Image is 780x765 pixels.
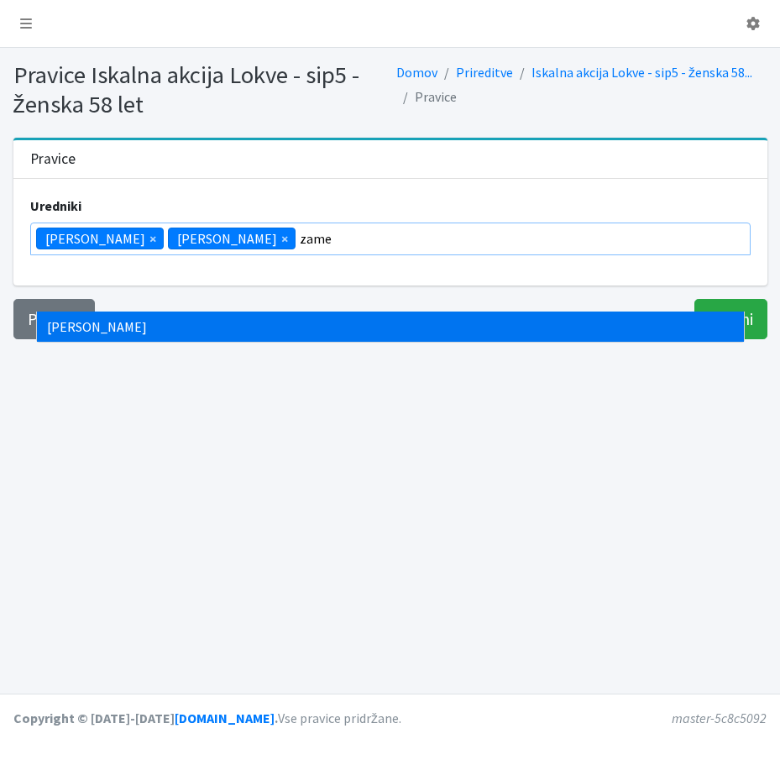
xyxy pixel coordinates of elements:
a: Domov [396,64,437,81]
h3: Pravice [30,150,76,168]
a: [DOMAIN_NAME] [175,710,275,726]
a: Iskalna akcija Lokve - sip5 - ženska 58... [531,64,752,81]
h1: Pravice Iskalna akcija Lokve - sip5 - ženska 58 let [13,60,385,118]
em: master-5c8c5092 [672,710,767,726]
li: Pravice [396,85,457,109]
label: uredniki [30,196,81,216]
li: Igor Skočir [168,228,296,249]
input: Shrani [694,299,767,339]
strong: Copyright © [DATE]-[DATE] . [13,710,278,726]
li: [PERSON_NAME] [37,312,744,342]
a: Prireditve [456,64,513,81]
span: × [149,228,156,249]
span: × [281,228,288,249]
a: Prekliči [13,299,95,339]
li: Vera Mikolič [36,228,164,249]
